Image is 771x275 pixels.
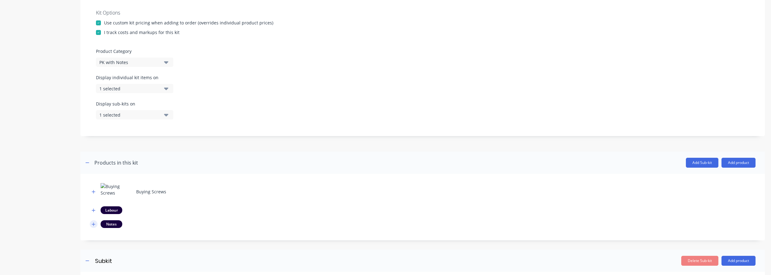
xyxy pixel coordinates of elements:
div: Use custom kit pricing when adding to order (overrides individual product prices) [104,19,273,26]
button: Add product [721,158,756,168]
div: Products in this kit [94,159,138,166]
button: Delete Sub-kit [681,256,718,266]
div: 1 selected [99,85,159,92]
img: Buying Screws [101,183,132,200]
label: Display sub-kits on [96,101,173,107]
label: Product Category [96,48,749,54]
div: Buying Screws [136,188,166,195]
div: Kit Options [96,9,749,16]
button: 1 selected [96,84,173,93]
button: Add product [721,256,756,266]
div: Labour [101,206,122,214]
div: Notes [101,220,122,228]
div: 1 selected [99,112,159,118]
div: PK with Notes [99,59,159,66]
input: Enter sub-kit name [94,256,204,265]
div: I track costs and markups for this kit [104,29,180,36]
button: 1 selected [96,110,173,119]
button: Add Sub-kit [686,158,718,168]
button: PK with Notes [96,58,173,67]
label: Display individual kit items on [96,74,173,81]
